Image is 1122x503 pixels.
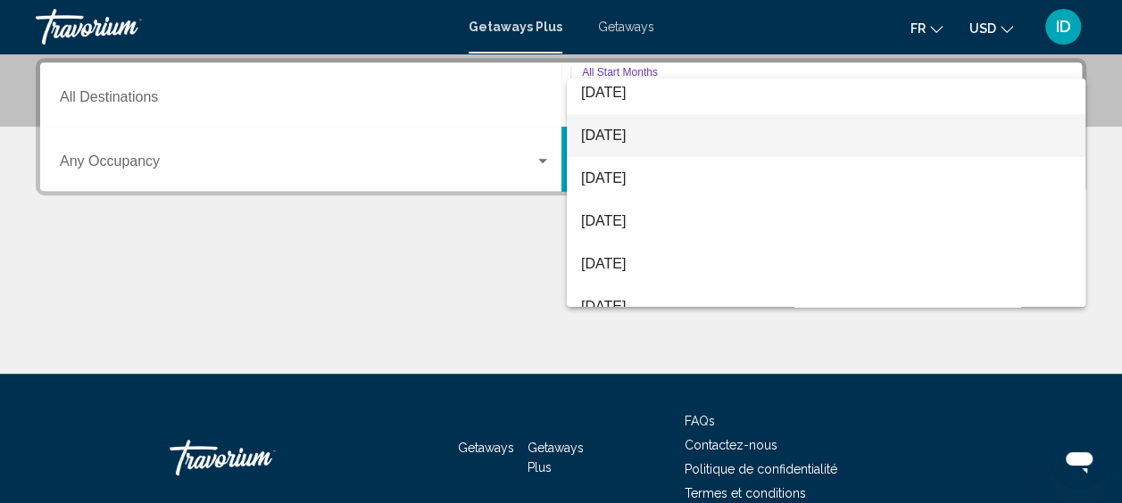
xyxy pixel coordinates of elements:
iframe: Button to launch messaging window [1051,432,1108,489]
span: [DATE] [581,114,1071,157]
span: [DATE] [581,285,1071,328]
span: [DATE] [581,157,1071,200]
span: [DATE] [581,200,1071,243]
span: [DATE] [581,71,1071,114]
span: [DATE] [581,243,1071,285]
